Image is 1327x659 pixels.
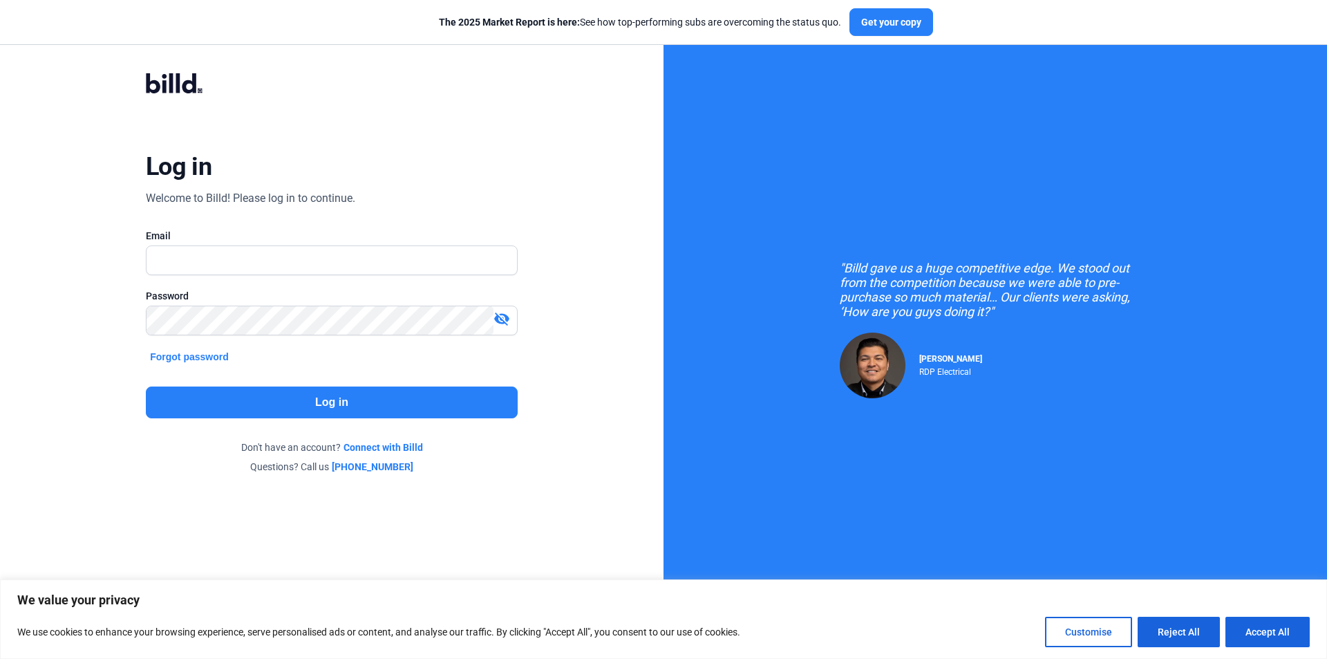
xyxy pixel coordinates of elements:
div: Password [146,289,518,303]
div: Email [146,229,518,243]
span: [PERSON_NAME] [919,354,982,364]
span: The 2025 Market Report is here: [439,17,580,28]
div: See how top-performing subs are overcoming the status quo. [439,15,841,29]
div: Don't have an account? [146,440,518,454]
button: Log in [146,387,518,418]
button: Forgot password [146,349,233,364]
a: Connect with Billd [343,440,423,454]
div: Welcome to Billd! Please log in to continue. [146,190,355,207]
div: "Billd gave us a huge competitive edge. We stood out from the competition because we were able to... [840,261,1151,319]
button: Get your copy [849,8,933,36]
button: Customise [1045,617,1132,647]
div: Questions? Call us [146,460,518,474]
p: We value your privacy [17,592,1310,609]
div: RDP Electrical [919,364,982,377]
button: Accept All [1225,617,1310,647]
div: Log in [146,151,211,182]
button: Reject All [1138,617,1220,647]
mat-icon: visibility_off [493,310,510,327]
p: We use cookies to enhance your browsing experience, serve personalised ads or content, and analys... [17,624,740,640]
a: [PHONE_NUMBER] [332,460,413,474]
img: Raul Pacheco [840,333,905,398]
